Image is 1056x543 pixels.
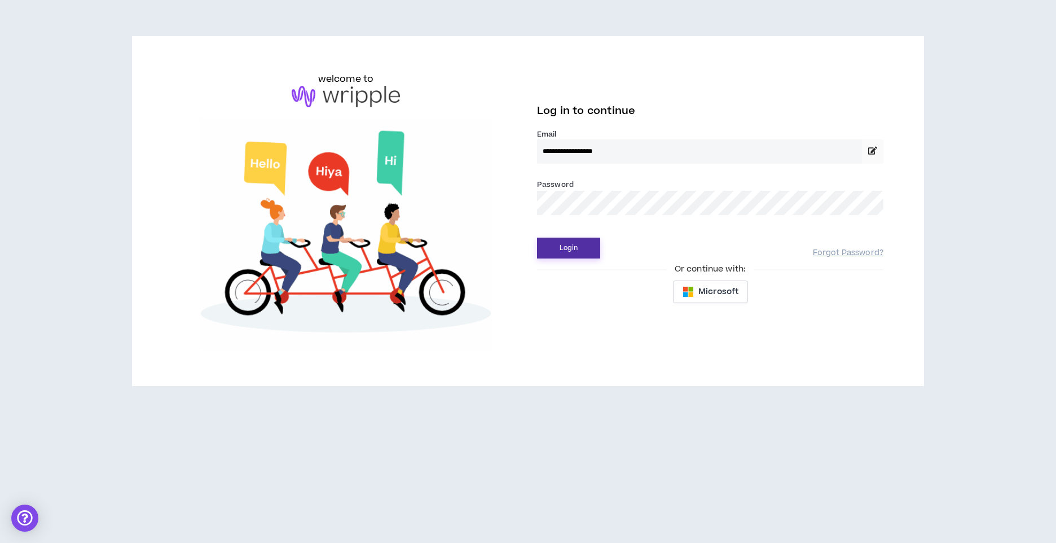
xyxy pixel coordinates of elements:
[537,104,635,118] span: Log in to continue
[173,119,519,350] img: Welcome to Wripple
[813,248,883,259] a: Forgot Password?
[698,286,738,298] span: Microsoft
[537,238,600,259] button: Login
[537,129,883,139] label: Email
[11,505,38,532] div: Open Intercom Messenger
[537,179,574,190] label: Password
[318,72,374,86] h6: welcome to
[292,86,400,107] img: logo-brand.png
[667,263,754,275] span: Or continue with:
[673,281,748,303] button: Microsoft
